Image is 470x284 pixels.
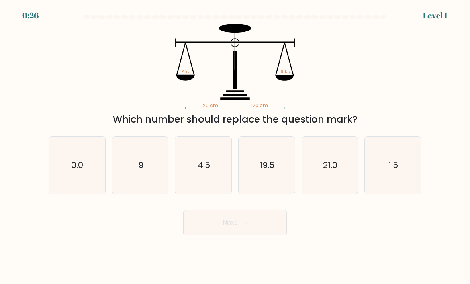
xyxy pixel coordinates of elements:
[198,159,210,171] text: 4.5
[423,10,448,22] div: Level 1
[201,102,218,109] tspan: 120 cm
[323,159,337,171] text: 21.0
[183,210,287,235] button: Next
[72,159,84,171] text: 0.0
[181,69,191,75] tspan: ? kg
[53,112,417,127] div: Which number should replace the question mark?
[138,159,143,171] text: 9
[22,10,39,22] div: 0:26
[280,69,290,75] tspan: 9 kg
[260,159,274,171] text: 19.5
[389,159,398,171] text: 1.5
[251,102,268,109] tspan: 120 cm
